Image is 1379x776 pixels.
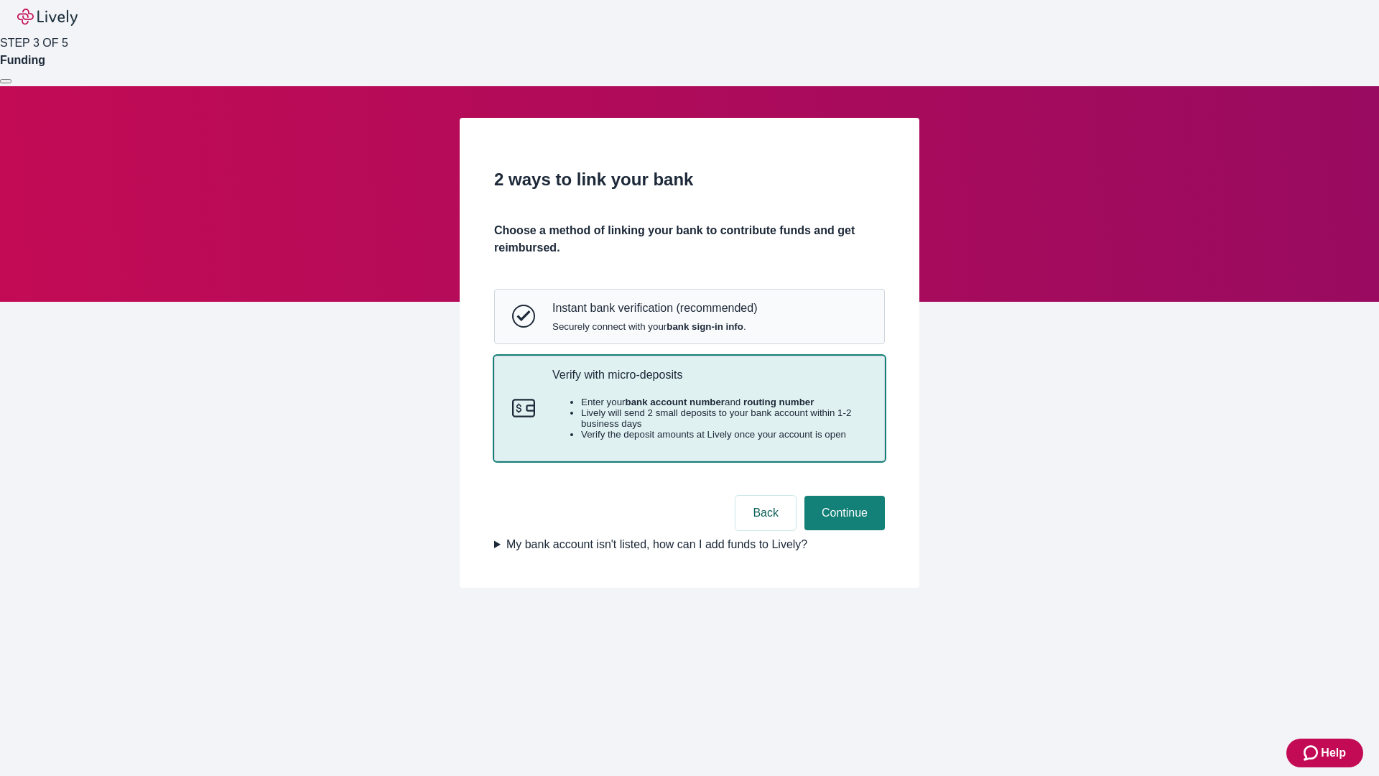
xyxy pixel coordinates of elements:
strong: bank account number [626,397,725,407]
img: Lively [17,9,78,26]
button: Micro-depositsVerify with micro-depositsEnter yourbank account numberand routing numberLively wil... [495,356,884,461]
svg: Micro-deposits [512,397,535,420]
li: Verify the deposit amounts at Lively once your account is open [581,429,867,440]
h4: Choose a method of linking your bank to contribute funds and get reimbursed. [494,222,885,257]
span: Securely connect with your . [552,321,757,332]
strong: bank sign-in info [667,321,743,332]
button: Instant bank verificationInstant bank verification (recommended)Securely connect with yourbank si... [495,290,884,343]
li: Enter your and [581,397,867,407]
svg: Instant bank verification [512,305,535,328]
button: Zendesk support iconHelp [1286,739,1363,767]
p: Verify with micro-deposits [552,368,867,382]
h2: 2 ways to link your bank [494,167,885,193]
button: Continue [804,496,885,530]
p: Instant bank verification (recommended) [552,301,757,315]
summary: My bank account isn't listed, how can I add funds to Lively? [494,536,885,553]
button: Back [735,496,796,530]
span: Help [1321,744,1346,762]
svg: Zendesk support icon [1304,744,1321,762]
strong: routing number [743,397,814,407]
li: Lively will send 2 small deposits to your bank account within 1-2 business days [581,407,867,429]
